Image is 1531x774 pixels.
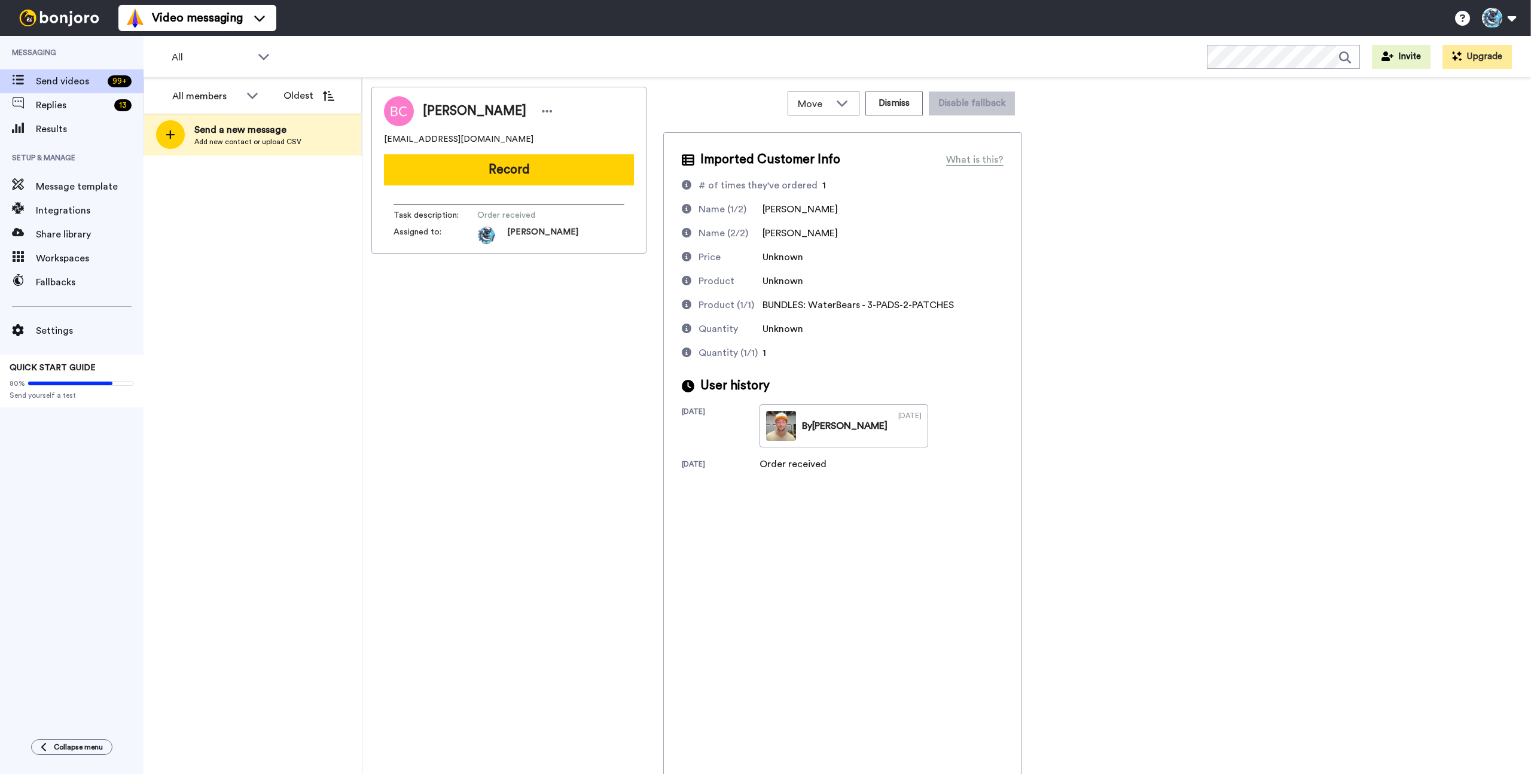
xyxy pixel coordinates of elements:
div: Product [699,274,734,288]
div: Product (1/1) [699,298,754,312]
span: Unknown [763,276,803,286]
span: Video messaging [152,10,243,26]
span: Move [798,97,830,111]
div: Quantity (1/1) [699,346,758,360]
span: Share library [36,227,144,242]
div: All members [172,89,240,103]
span: [PERSON_NAME] [763,205,838,214]
div: Name (2/2) [699,226,748,240]
span: BUNDLES: WaterBears - 3-PADS-2-PATCHES [763,300,954,310]
img: vm-color.svg [126,8,145,28]
div: [DATE] [898,411,922,441]
span: Settings [36,324,144,338]
span: User history [700,377,770,395]
span: [PERSON_NAME] [507,226,578,244]
div: [DATE] [682,407,760,447]
span: 1 [822,181,826,190]
span: Order received [477,209,591,221]
button: Disable fallback [929,92,1015,115]
button: Invite [1372,45,1431,69]
span: Task description : [394,209,477,221]
span: Results [36,122,144,136]
span: 80% [10,379,25,388]
span: Imported Customer Info [700,151,840,169]
img: 91867b06-5206-4bd6-8fa6-8818b3051a9d-thumb.jpg [766,411,796,441]
span: Integrations [36,203,144,218]
button: Dismiss [865,92,923,115]
span: Workspaces [36,251,144,266]
span: Assigned to: [394,226,477,244]
button: Oldest [275,84,343,108]
div: Price [699,250,721,264]
span: Replies [36,98,109,112]
span: Unknown [763,324,803,334]
span: [PERSON_NAME] [423,102,526,120]
div: 99 + [108,75,132,87]
span: QUICK START GUIDE [10,364,96,372]
div: # of times they've ordered [699,178,818,193]
span: Message template [36,179,144,194]
span: Collapse menu [54,742,103,752]
img: bj-logo-header-white.svg [14,10,104,26]
span: Fallbacks [36,275,144,290]
div: 13 [114,99,132,111]
div: Quantity [699,322,738,336]
span: Send videos [36,74,103,89]
img: 0bc0b199-f3ec-4da4-aa9d-1e3a57af1faa-1757332985.jpg [477,226,495,244]
button: Collapse menu [31,739,112,755]
img: Image of Brendan Cheng [384,96,414,126]
span: Send a new message [194,123,301,137]
div: [DATE] [682,459,760,471]
button: Record [384,154,634,185]
span: 1 [763,348,766,358]
span: [PERSON_NAME] [763,228,838,238]
span: Send yourself a test [10,391,134,400]
span: Add new contact or upload CSV [194,137,301,147]
span: All [172,50,252,65]
span: [EMAIL_ADDRESS][DOMAIN_NAME] [384,133,533,145]
a: By[PERSON_NAME][DATE] [760,404,928,447]
div: Order received [760,457,827,471]
div: What is this? [946,153,1004,167]
div: By [PERSON_NAME] [802,419,888,433]
div: Name (1/2) [699,202,746,217]
span: Unknown [763,252,803,262]
button: Upgrade [1442,45,1512,69]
